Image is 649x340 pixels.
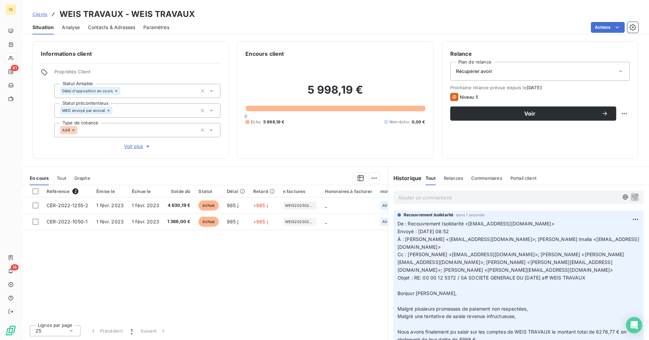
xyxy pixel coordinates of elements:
[527,85,542,90] span: [DATE]
[450,85,630,90] span: Prochaine relance prévue depuis le
[47,219,88,224] span: CER-2022-1050-1
[227,189,245,194] div: Délai
[120,88,126,94] input: Ajouter une valeur
[57,175,66,181] span: Tout
[227,219,238,224] span: 985 j
[198,200,219,211] span: échue
[245,50,284,58] h6: Encours client
[398,290,457,296] span: Bonjour [PERSON_NAME],
[398,236,639,250] span: À : [PERSON_NAME] <[EMAIL_ADDRESS][DOMAIN_NAME]>; [PERSON_NAME] Imalla <[EMAIL_ADDRESS][DOMAIN_NA...
[54,143,220,150] button: Voir plus
[325,219,327,224] span: _
[127,324,137,338] button: 1
[167,189,191,194] div: Solde dû
[124,143,151,150] span: Voir plus
[285,220,315,224] span: WEIS20230201009
[47,188,88,194] div: Référence
[389,119,409,125] span: Non-échu
[62,128,70,132] span: AAR
[167,218,191,225] span: 1 368,00 €
[62,108,105,113] span: MED envoyé par avocat
[398,221,554,226] span: De : Recouvrement Isolidarité <[EMAIL_ADDRESS][DOMAIN_NAME]>
[388,174,422,182] h6: Historique
[471,175,502,181] span: Commentaires
[398,306,528,312] span: Malgré plusieurs promesses de paiement non respectées,
[77,127,83,133] input: Ajouter une valeur
[88,24,135,31] span: Contacts & Adresses
[253,219,268,224] span: +985 j
[398,228,449,234] span: Envoyé : [DATE] 08:52
[167,202,191,209] span: 4 630,19 €
[227,202,238,208] span: 985 j
[245,83,425,103] h2: 5 998,19 €
[398,313,516,319] span: Malgré une tentative de saisie revenue infructueuse,
[382,220,412,224] span: AVOIR A DEMANDER car doublon à l'Achat
[143,24,169,31] span: Paramètres
[426,175,436,181] span: Tout
[244,114,247,119] span: 0
[412,119,425,125] span: 0,00 €
[41,50,220,58] h6: Informations client
[404,212,454,218] span: Recouvrement Isolidarité
[285,203,315,208] span: WEIS20230201009
[96,202,124,208] span: 1 févr. 2023
[32,11,47,17] span: Clients
[30,175,49,181] span: En cours
[113,107,118,114] input: Ajouter une valeur
[137,324,171,338] button: Suivant
[198,217,219,227] span: échue
[132,189,159,194] div: Échue le
[11,264,19,270] span: 16
[398,275,585,281] span: Objet : RE: 00 00 12 5372 / SA SOCIETE GENERALE DU [DATE] aff WEIS TRAVAUX
[132,219,159,224] span: 1 févr. 2023
[5,4,16,15] div: IS
[251,119,261,125] span: Échu
[32,11,47,18] a: Clients
[253,189,275,194] div: Retard
[325,189,372,194] div: Honoraires à facturer
[458,111,601,116] span: Voir
[591,22,625,33] button: Actions
[510,175,536,181] span: Portail client
[325,202,327,208] span: _
[86,324,127,338] button: Précédent
[450,106,616,121] button: Voir
[263,119,285,125] span: 5 998,19 €
[96,189,124,194] div: Émise le
[456,68,492,75] span: Récupérer avoir
[382,203,412,208] span: AVOIR A DEMANDER car doublon à l'Achat
[283,189,317,194] div: n factures
[54,69,220,78] span: Propriétés Client
[450,50,630,58] h6: Relance
[59,8,195,20] h3: WEIS TRAVAUX - WEIS TRAVAUX
[74,175,90,181] span: Graphe
[72,188,78,194] span: 2
[380,189,426,194] div: motif de la demande
[5,325,16,336] img: Logo LeanPay
[456,213,484,217] span: dans 1 seconde
[96,219,124,224] span: 1 févr. 2023
[32,24,54,31] span: Situation
[398,251,624,273] span: Cc : [PERSON_NAME] <[EMAIL_ADDRESS][DOMAIN_NAME]>; [PERSON_NAME] <[PERSON_NAME][EMAIL_ADDRESS][DO...
[460,94,478,100] span: Niveau 5
[62,24,80,31] span: Analyse
[444,175,463,181] span: Relances
[626,317,642,333] div: Open Intercom Messenger
[62,89,113,93] span: Délai d'opposition en cours
[132,202,159,208] span: 1 févr. 2023
[35,327,41,334] span: 25
[131,327,133,334] span: 1
[198,189,219,194] div: Statut
[11,65,19,71] span: 61
[47,202,88,208] span: CER-2022-1255-2
[253,202,268,208] span: +985 j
